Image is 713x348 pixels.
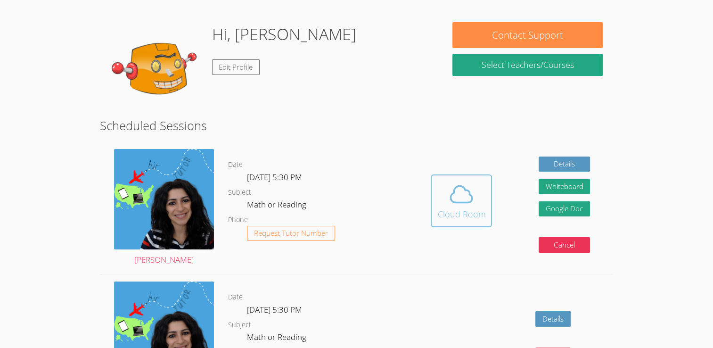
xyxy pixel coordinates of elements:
[110,22,205,116] img: default.png
[539,157,590,172] a: Details
[535,311,571,327] a: Details
[539,237,590,253] button: Cancel
[228,159,243,171] dt: Date
[247,172,302,182] span: [DATE] 5:30 PM
[431,174,492,227] button: Cloud Room
[247,304,302,315] span: [DATE] 5:30 PM
[437,207,485,221] div: Cloud Room
[452,22,603,48] button: Contact Support
[228,319,251,331] dt: Subject
[247,198,308,214] dd: Math or Reading
[247,331,308,347] dd: Math or Reading
[114,149,214,267] a: [PERSON_NAME]
[114,149,214,249] img: air%20tutor%20avatar.png
[100,116,613,134] h2: Scheduled Sessions
[228,214,248,226] dt: Phone
[212,22,356,46] h1: Hi, [PERSON_NAME]
[452,54,603,76] a: Select Teachers/Courses
[539,201,590,217] a: Google Doc
[539,179,590,194] button: Whiteboard
[254,230,328,237] span: Request Tutor Number
[212,59,260,75] a: Edit Profile
[228,187,251,199] dt: Subject
[228,291,243,303] dt: Date
[247,226,335,241] button: Request Tutor Number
